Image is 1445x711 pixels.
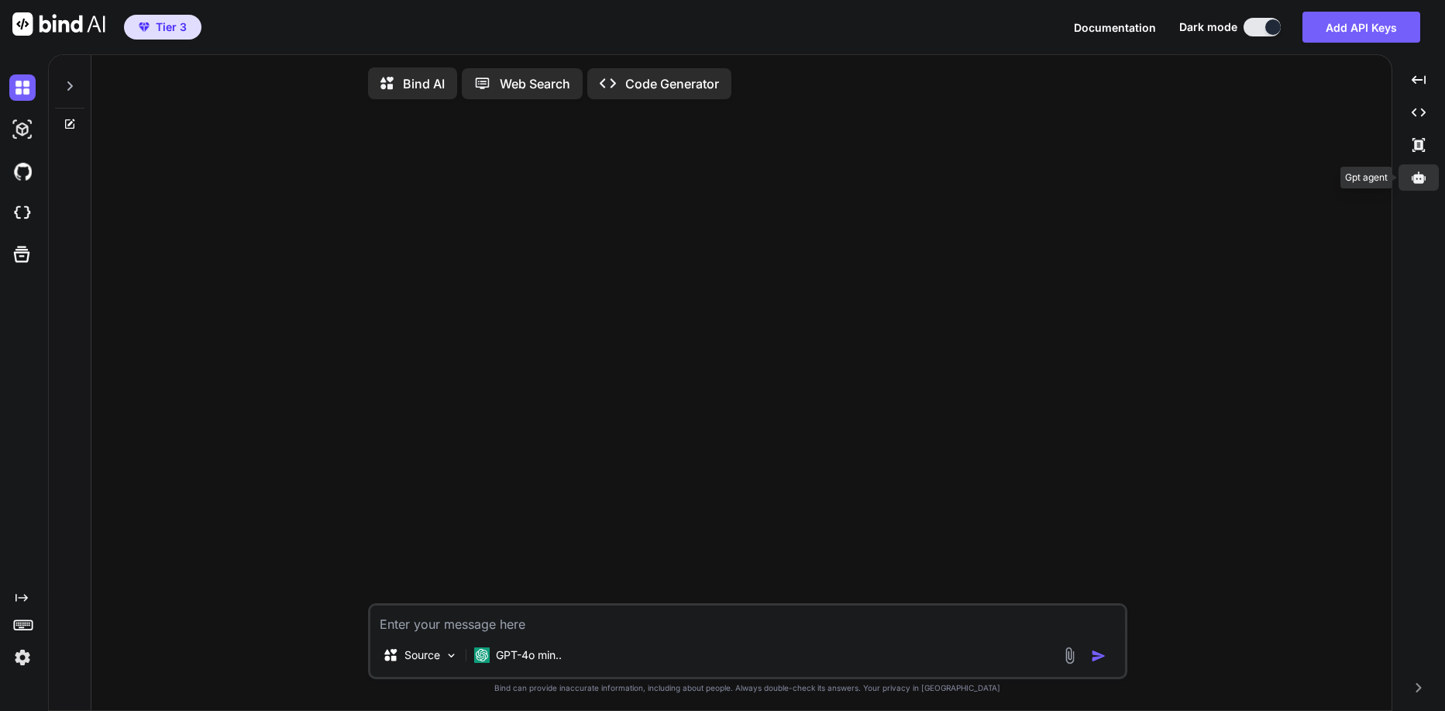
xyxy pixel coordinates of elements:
[9,200,36,226] img: cloudideIcon
[9,158,36,185] img: githubDark
[1302,12,1420,43] button: Add API Keys
[1074,21,1156,34] span: Documentation
[1074,19,1156,36] button: Documentation
[9,116,36,143] img: darkAi-studio
[403,74,445,93] p: Bind AI
[474,647,490,663] img: GPT-4o mini
[12,12,105,36] img: Bind AI
[445,649,458,662] img: Pick Models
[9,644,36,671] img: settings
[139,22,150,32] img: premium
[404,647,440,663] p: Source
[1091,648,1106,664] img: icon
[368,682,1127,694] p: Bind can provide inaccurate information, including about people. Always double-check its answers....
[1061,647,1079,664] img: attachment
[1340,167,1392,188] div: Gpt agent
[496,647,562,663] p: GPT-4o min..
[625,74,719,93] p: Code Generator
[9,74,36,101] img: darkChat
[124,15,201,40] button: premiumTier 3
[500,74,570,93] p: Web Search
[156,19,187,35] span: Tier 3
[1179,19,1237,35] span: Dark mode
